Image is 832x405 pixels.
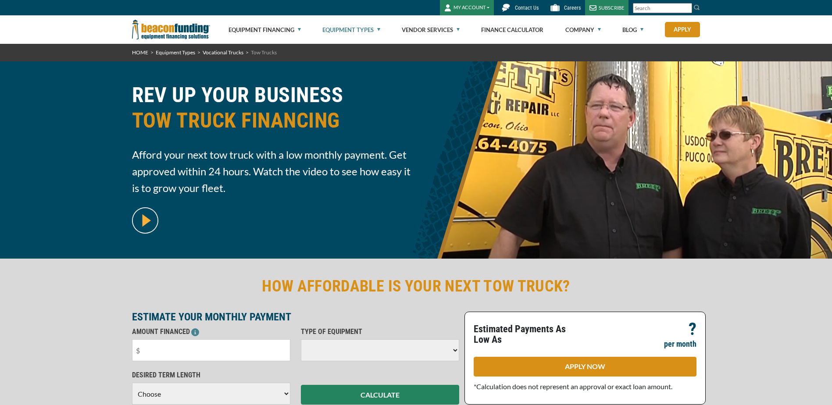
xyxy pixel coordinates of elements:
p: TYPE OF EQUIPMENT [301,327,459,337]
a: HOME [132,49,148,56]
h2: HOW AFFORDABLE IS YOUR NEXT TOW TRUCK? [132,276,700,296]
a: Company [565,16,601,44]
a: Apply [665,22,700,37]
a: Equipment Financing [229,16,301,44]
span: Careers [564,5,581,11]
a: APPLY NOW [474,357,696,377]
p: AMOUNT FINANCED [132,327,290,337]
span: Tow Trucks [251,49,277,56]
a: Equipment Types [322,16,380,44]
p: DESIRED TERM LENGTH [132,370,290,380]
img: Search [693,4,700,11]
a: Clear search text [683,5,690,12]
p: per month [664,339,696,349]
img: video modal pop-up play button [132,207,158,234]
p: ? [689,324,696,334]
a: Vendor Services [402,16,460,44]
button: CALCULATE [301,385,459,405]
input: Search [633,3,692,13]
span: Contact Us [515,5,539,11]
a: Equipment Types [156,49,195,56]
input: $ [132,339,290,361]
a: Blog [622,16,643,44]
img: Beacon Funding Corporation logo [132,15,210,44]
h1: REV UP YOUR BUSINESS [132,82,411,140]
p: ESTIMATE YOUR MONTHLY PAYMENT [132,312,459,322]
span: Afford your next tow truck with a low monthly payment. Get approved within 24 hours. Watch the vi... [132,146,411,196]
span: TOW TRUCK FINANCING [132,108,411,133]
p: Estimated Payments As Low As [474,324,580,345]
a: Finance Calculator [481,16,543,44]
a: Vocational Trucks [203,49,243,56]
span: *Calculation does not represent an approval or exact loan amount. [474,382,672,391]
